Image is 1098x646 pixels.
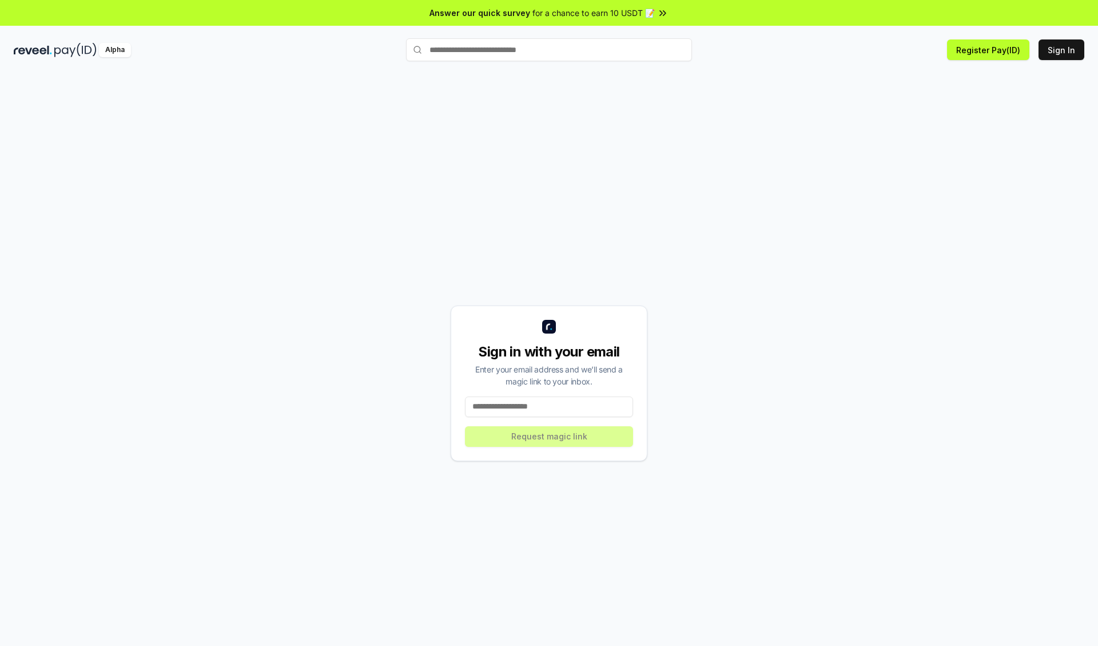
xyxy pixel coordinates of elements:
img: pay_id [54,43,97,57]
span: for a chance to earn 10 USDT 📝 [532,7,655,19]
img: reveel_dark [14,43,52,57]
div: Enter your email address and we’ll send a magic link to your inbox. [465,363,633,387]
div: Sign in with your email [465,343,633,361]
div: Alpha [99,43,131,57]
button: Register Pay(ID) [947,39,1029,60]
button: Sign In [1039,39,1084,60]
span: Answer our quick survey [429,7,530,19]
img: logo_small [542,320,556,334]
